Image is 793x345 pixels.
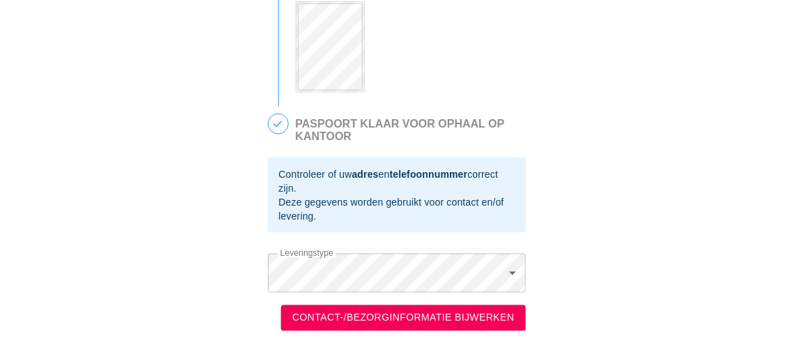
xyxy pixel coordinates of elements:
[279,197,504,222] font: Deze gegevens worden gebruikt voor contact en/of levering.
[279,169,352,180] font: Controleer of uw
[292,312,514,323] font: CONTACT-/BEZORGINFORMATIE BIJWERKEN
[379,169,390,180] font: en
[296,118,505,142] font: PASPOORT KLAAR VOOR OPHAAL OP KANTOOR
[352,169,379,180] font: adres
[390,169,468,180] font: telefoonnummer
[281,305,525,331] button: CONTACT-/BEZORGINFORMATIE BIJWERKEN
